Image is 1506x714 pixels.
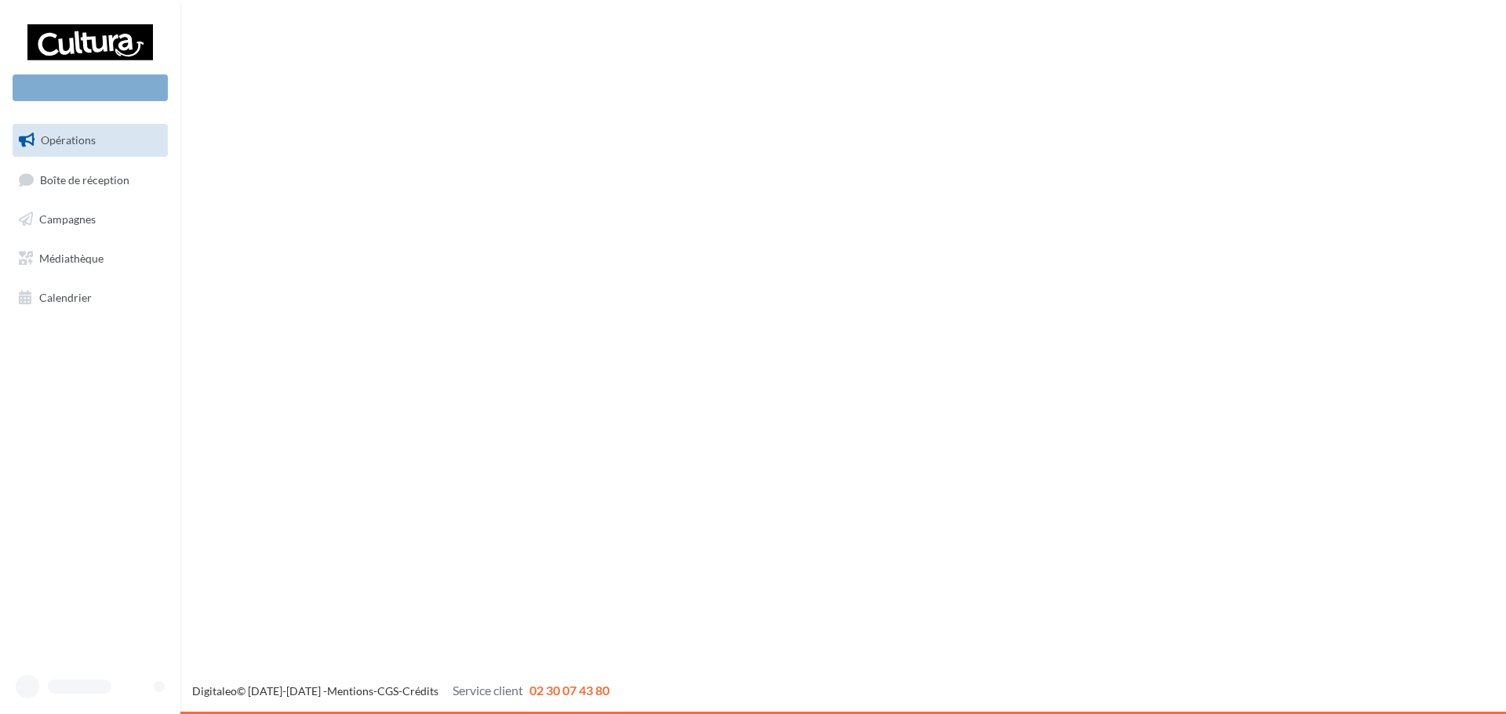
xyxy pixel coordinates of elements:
[529,683,609,698] span: 02 30 07 43 80
[192,684,237,698] a: Digitaleo
[9,242,171,275] a: Médiathèque
[9,203,171,236] a: Campagnes
[39,290,92,303] span: Calendrier
[402,684,438,698] a: Crédits
[39,252,104,265] span: Médiathèque
[453,683,523,698] span: Service client
[39,212,96,226] span: Campagnes
[9,163,171,197] a: Boîte de réception
[192,684,609,698] span: © [DATE]-[DATE] - - -
[377,684,398,698] a: CGS
[40,172,129,186] span: Boîte de réception
[9,281,171,314] a: Calendrier
[13,74,168,101] div: Nouvelle campagne
[9,124,171,157] a: Opérations
[41,133,96,147] span: Opérations
[327,684,373,698] a: Mentions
